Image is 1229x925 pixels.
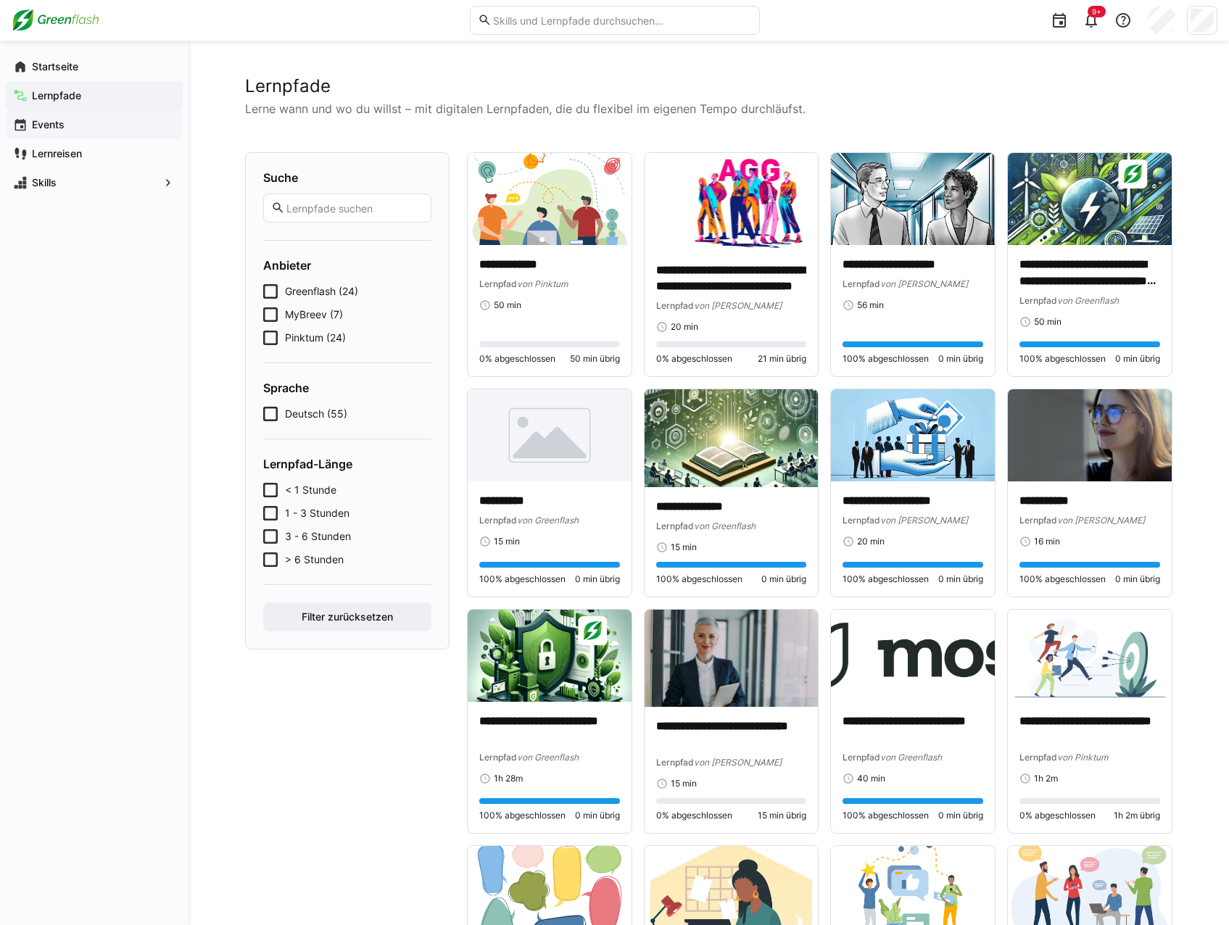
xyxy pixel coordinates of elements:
input: Lernpfade suchen [285,202,423,215]
h4: Lernpfad-Länge [263,457,431,471]
span: Lernpfad [656,300,694,311]
span: von Pinktum [1057,752,1108,763]
span: 100% abgeschlossen [479,810,566,821]
span: 3 - 6 Stunden [285,529,351,544]
h2: Lernpfade [245,75,1173,97]
img: image [468,153,632,245]
span: 50 min [1034,316,1062,328]
span: Lernpfad [656,520,694,531]
span: 0% abgeschlossen [479,353,555,365]
span: 0 min übrig [938,810,983,821]
span: 15 min [671,778,697,789]
span: 0 min übrig [1115,353,1160,365]
span: von Greenflash [880,752,942,763]
span: 0 min übrig [938,353,983,365]
span: 100% abgeschlossen [843,573,929,585]
span: 0% abgeschlossen [1019,810,1096,821]
span: 100% abgeschlossen [656,573,742,585]
span: Lernpfad [479,515,517,526]
img: image [1008,610,1172,702]
span: MyBreev (7) [285,307,343,322]
span: 20 min [671,321,698,333]
span: 21 min übrig [758,353,806,365]
span: 15 min übrig [758,810,806,821]
span: Lernpfad [1019,295,1057,306]
h4: Anbieter [263,258,431,273]
span: 50 min übrig [570,353,620,365]
span: 0 min übrig [575,810,620,821]
span: Lernpfad [479,278,517,289]
button: Filter zurücksetzen [263,602,431,631]
span: 0 min übrig [1115,573,1160,585]
span: von Greenflash [694,520,756,531]
span: von [PERSON_NAME] [880,278,968,289]
span: 100% abgeschlossen [843,353,929,365]
span: Lernpfad [843,515,880,526]
span: von [PERSON_NAME] [694,300,782,311]
span: Lernpfad [843,752,880,763]
span: Greenflash (24) [285,284,358,299]
span: von Pinktum [517,278,568,289]
span: Lernpfad [843,278,880,289]
span: 100% abgeschlossen [843,810,929,821]
span: von [PERSON_NAME] [880,515,968,526]
span: Lernpfad [1019,515,1057,526]
span: Deutsch (55) [285,407,347,421]
span: 9+ [1092,7,1101,16]
img: image [645,610,818,708]
span: Pinktum (24) [285,331,346,345]
span: 1 - 3 Stunden [285,506,349,520]
span: 100% abgeschlossen [1019,353,1106,365]
span: Filter zurücksetzen [299,610,395,624]
span: 0 min übrig [761,573,806,585]
img: image [1008,153,1172,245]
span: von Greenflash [517,752,579,763]
span: 1h 2m übrig [1114,810,1160,821]
span: von [PERSON_NAME] [1057,515,1145,526]
img: image [645,153,818,251]
span: 0% abgeschlossen [656,353,732,365]
span: 15 min [671,542,697,553]
img: image [468,389,632,481]
span: 0 min übrig [938,573,983,585]
span: von Greenflash [517,515,579,526]
span: 0 min übrig [575,573,620,585]
span: 1h 2m [1034,773,1058,784]
span: 1h 28m [494,773,523,784]
span: 50 min [494,299,521,311]
span: 40 min [857,773,885,784]
span: Lernpfad [656,757,694,768]
img: image [831,153,995,245]
span: > 6 Stunden [285,552,344,567]
img: image [1008,389,1172,481]
span: von [PERSON_NAME] [694,757,782,768]
span: 56 min [857,299,884,311]
span: Lernpfad [479,752,517,763]
span: 16 min [1034,536,1060,547]
img: image [468,610,632,702]
img: image [645,389,818,487]
span: 100% abgeschlossen [1019,573,1106,585]
span: Lernpfad [1019,752,1057,763]
span: 100% abgeschlossen [479,573,566,585]
p: Lerne wann und wo du willst – mit digitalen Lernpfaden, die du flexibel im eigenen Tempo durchläu... [245,100,1173,117]
input: Skills und Lernpfade durchsuchen… [492,14,751,27]
img: image [831,610,995,702]
h4: Sprache [263,381,431,395]
span: von Greenflash [1057,295,1119,306]
span: 20 min [857,536,885,547]
span: 15 min [494,536,520,547]
img: image [831,389,995,481]
span: < 1 Stunde [285,483,336,497]
h4: Suche [263,170,431,185]
span: 0% abgeschlossen [656,810,732,821]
